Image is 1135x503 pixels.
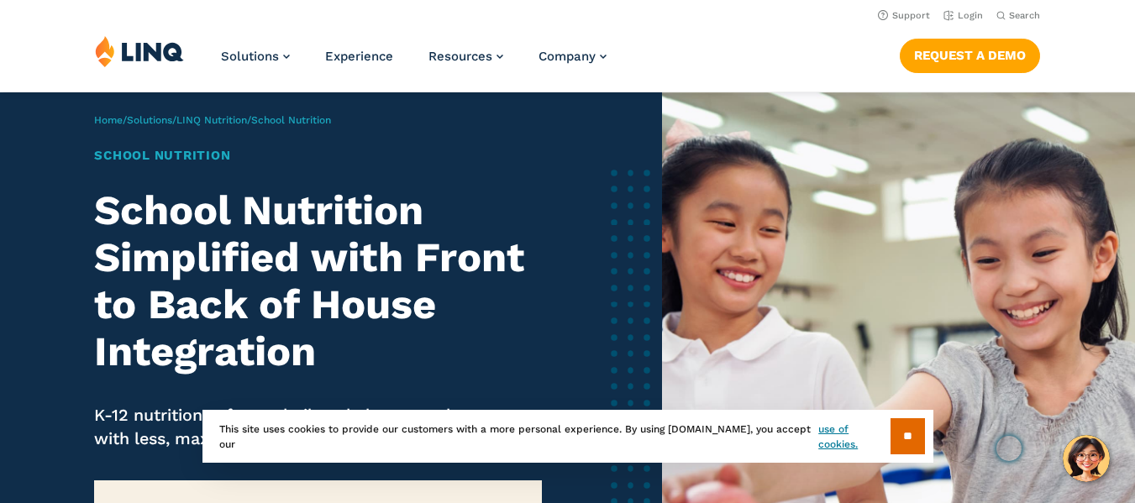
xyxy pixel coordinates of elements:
[202,410,933,463] div: This site uses cookies to provide our customers with a more personal experience. By using [DOMAIN...
[221,35,607,91] nav: Primary Navigation
[94,114,331,126] span: / / /
[95,35,184,67] img: LINQ | K‑12 Software
[996,9,1040,22] button: Open Search Bar
[221,49,290,64] a: Solutions
[1009,10,1040,21] span: Search
[251,114,331,126] span: School Nutrition
[943,10,983,21] a: Login
[94,114,123,126] a: Home
[127,114,172,126] a: Solutions
[428,49,503,64] a: Resources
[539,49,607,64] a: Company
[94,404,541,451] p: K-12 nutrition software built to help teams do more with less, maximize efficiency, and ensure co...
[900,35,1040,72] nav: Button Navigation
[94,187,541,375] h2: School Nutrition Simplified with Front to Back of House Integration
[94,146,541,165] h1: School Nutrition
[428,49,492,64] span: Resources
[325,49,393,64] a: Experience
[176,114,247,126] a: LINQ Nutrition
[221,49,279,64] span: Solutions
[900,39,1040,72] a: Request a Demo
[539,49,596,64] span: Company
[818,422,890,452] a: use of cookies.
[878,10,930,21] a: Support
[1063,435,1110,482] button: Hello, have a question? Let’s chat.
